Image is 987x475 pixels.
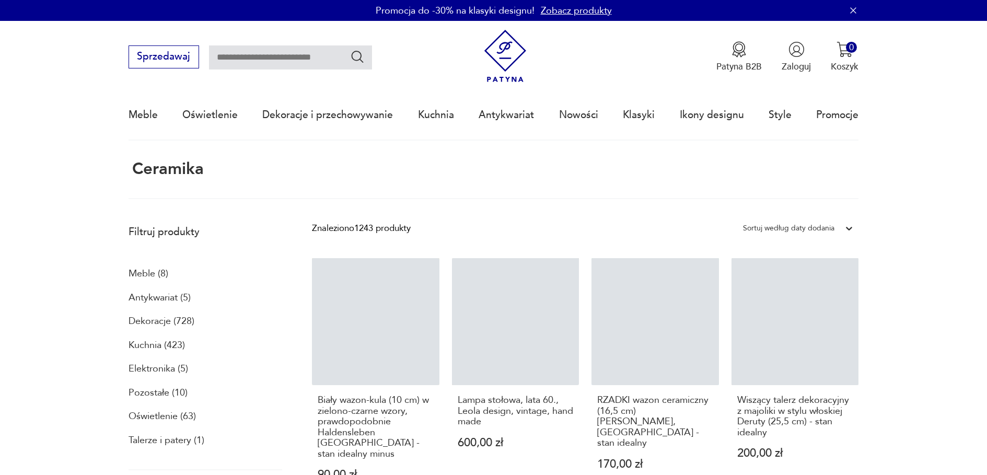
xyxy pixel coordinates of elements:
a: Dekoracje (728) [129,312,194,330]
a: Promocje [816,91,858,139]
a: Antykwariat (5) [129,289,191,307]
p: Zaloguj [782,61,811,73]
button: Szukaj [350,49,365,64]
div: Znaleziono 1243 produkty [312,222,411,235]
p: 600,00 zł [458,437,574,448]
button: Zaloguj [782,41,811,73]
div: Sortuj według daty dodania [743,222,834,235]
a: Kuchnia [418,91,454,139]
h1: ceramika [129,160,204,178]
a: Oświetlenie [182,91,238,139]
a: Style [769,91,792,139]
p: Promocja do -30% na klasyki designu! [376,4,535,17]
a: Ikony designu [680,91,744,139]
h3: Wiszący talerz dekoracyjny z majoliki w stylu włoskiej Deruty (25,5 cm) - stan idealny [737,395,853,438]
p: 170,00 zł [597,459,713,470]
img: Ikona medalu [731,41,747,57]
a: Ikona medaluPatyna B2B [716,41,762,73]
a: Zobacz produkty [541,4,612,17]
a: Klasyki [623,91,655,139]
img: Ikona koszyka [837,41,853,57]
button: Patyna B2B [716,41,762,73]
h3: Lampa stołowa, lata 60., Leola design, vintage, hand made [458,395,574,427]
a: Dekoracje i przechowywanie [262,91,393,139]
div: 0 [846,42,857,53]
a: Pozostałe (10) [129,384,188,402]
a: Kuchnia (423) [129,337,185,354]
a: Nowości [559,91,598,139]
img: Patyna - sklep z meblami i dekoracjami vintage [479,30,532,83]
a: Meble [129,91,158,139]
a: Elektronika (5) [129,360,188,378]
a: Meble (8) [129,265,168,283]
p: 200,00 zł [737,448,853,459]
p: Patyna B2B [716,61,762,73]
a: Antykwariat [479,91,534,139]
h3: RZADKI wazon ceramiczny (16,5 cm) [PERSON_NAME], [GEOGRAPHIC_DATA] - stan idealny [597,395,713,448]
p: Filtruj produkty [129,225,282,239]
img: Ikonka użytkownika [788,41,805,57]
p: Koszyk [831,61,858,73]
a: Oświetlenie (63) [129,408,196,425]
h3: Biały wazon-kula (10 cm) w zielono-czarne wzory, prawdopodobnie Haldensleben [GEOGRAPHIC_DATA] - ... [318,395,434,459]
button: Sprzedawaj [129,45,199,68]
a: Sprzedawaj [129,53,199,62]
button: 0Koszyk [831,41,858,73]
a: Talerze i patery (1) [129,432,204,449]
